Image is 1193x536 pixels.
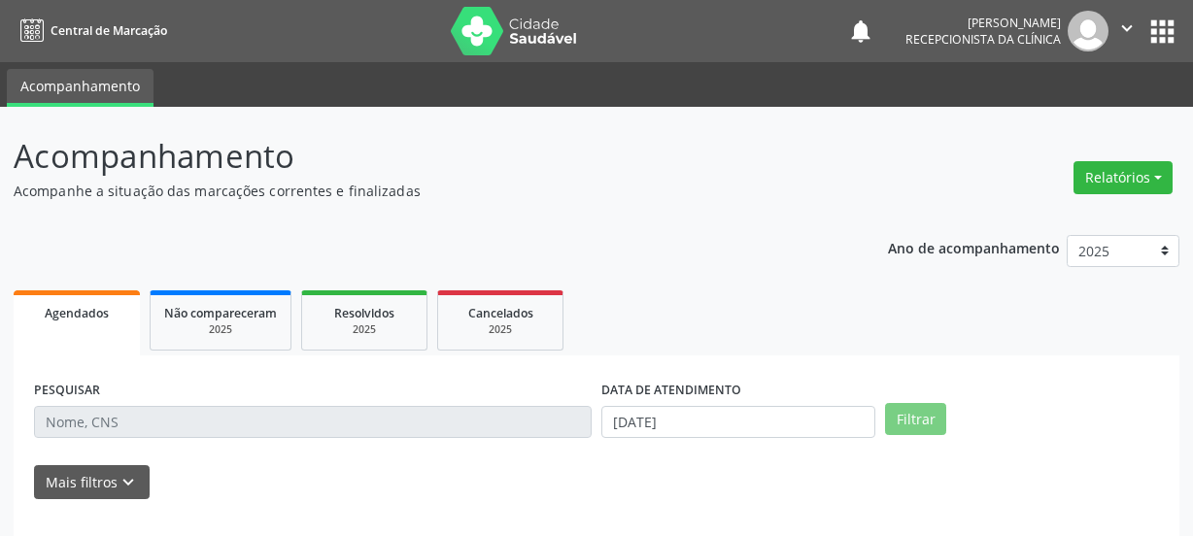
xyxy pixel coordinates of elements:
span: Agendados [45,305,109,321]
button: notifications [847,17,874,45]
span: Resolvidos [334,305,394,321]
p: Acompanhe a situação das marcações correntes e finalizadas [14,181,830,201]
input: Nome, CNS [34,406,592,439]
label: DATA DE ATENDIMENTO [601,376,741,406]
div: 2025 [164,322,277,337]
i:  [1116,17,1138,39]
div: [PERSON_NAME] [905,15,1061,31]
button:  [1108,11,1145,51]
input: Selecione um intervalo [601,406,875,439]
p: Ano de acompanhamento [888,235,1060,259]
span: Recepcionista da clínica [905,31,1061,48]
button: Filtrar [885,403,946,436]
button: Relatórios [1074,161,1173,194]
i: keyboard_arrow_down [118,472,139,493]
span: Central de Marcação [51,22,167,39]
p: Acompanhamento [14,132,830,181]
button: Mais filtroskeyboard_arrow_down [34,465,150,499]
div: 2025 [316,322,413,337]
img: img [1068,11,1108,51]
label: PESQUISAR [34,376,100,406]
a: Acompanhamento [7,69,153,107]
div: 2025 [452,322,549,337]
span: Cancelados [468,305,533,321]
span: Não compareceram [164,305,277,321]
a: Central de Marcação [14,15,167,47]
button: apps [1145,15,1179,49]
